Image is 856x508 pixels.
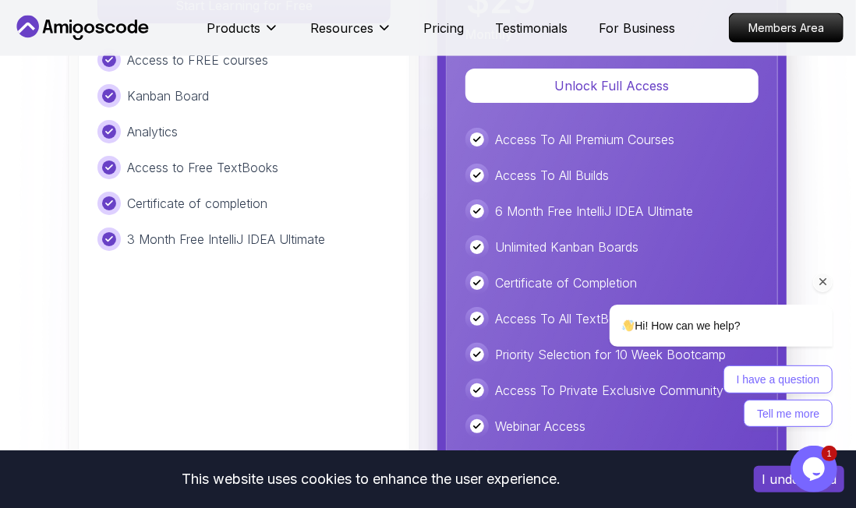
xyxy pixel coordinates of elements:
p: 3 Month Free IntelliJ IDEA Ultimate [127,230,325,249]
p: Webinar Access [495,417,585,436]
p: Analytics [127,122,178,141]
a: Unlock Full Access [465,78,759,93]
button: Unlock Full Access [465,69,759,103]
p: Access to Free TextBooks [127,158,278,177]
a: Testimonials [495,19,568,37]
p: Priority Selection for 10 Week Bootcamp [495,345,726,364]
div: This website uses cookies to enhance the user experience. [12,462,730,496]
p: Certificate of Completion [495,273,637,292]
p: Products [207,19,260,37]
a: For Business [599,19,675,37]
p: Access To Private Exclusive Community [495,381,723,400]
p: Access To All Builds [495,166,609,185]
iframe: chat widget [791,446,840,492]
a: Members Area [729,13,844,43]
p: Access to FREE courses [127,51,268,69]
p: 6 Month Free IntelliJ IDEA Ultimate [495,202,693,220]
button: Accept cookies [754,466,844,492]
p: Unlock Full Access [484,76,740,95]
p: Access To All TextBooks [495,309,637,328]
a: Pricing [423,19,464,37]
p: Unlimited Kanban Boards [495,238,638,256]
button: Products [207,19,279,50]
p: Members Area [730,14,843,42]
p: Resources [310,19,373,37]
p: Access To All Premium Courses [495,130,674,149]
p: Certificate of completion [127,194,267,213]
iframe: chat widget [560,164,840,438]
p: Kanban Board [127,86,209,105]
button: Resources [310,19,392,50]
